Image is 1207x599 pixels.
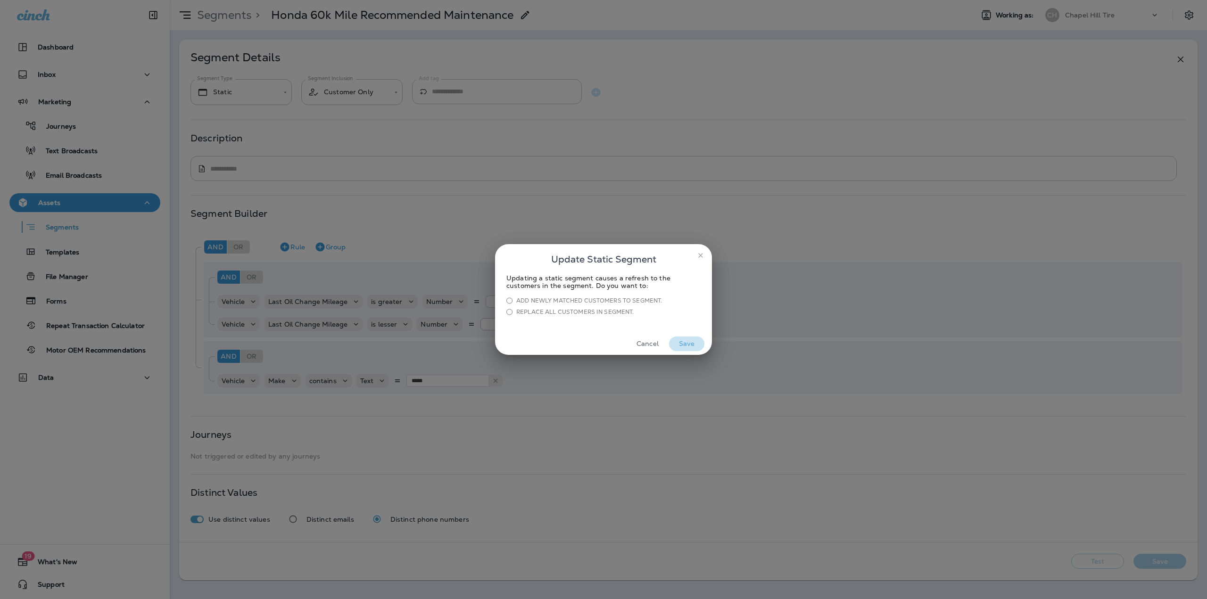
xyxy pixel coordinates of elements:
span: Update Static Segment [551,252,656,267]
button: Save [669,336,704,351]
div: Updating a static segment causes a refresh to the customers in the segment. Do you want to: [506,274,701,289]
button: Cancel [630,336,665,351]
div: Replace all customers in segment. [516,308,634,316]
div: Add newly matched customers to segment. [516,297,662,304]
input: Replace all customers in segment. [506,308,513,316]
input: Add newly matched customers to segment. [506,297,513,304]
button: close [693,248,708,263]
